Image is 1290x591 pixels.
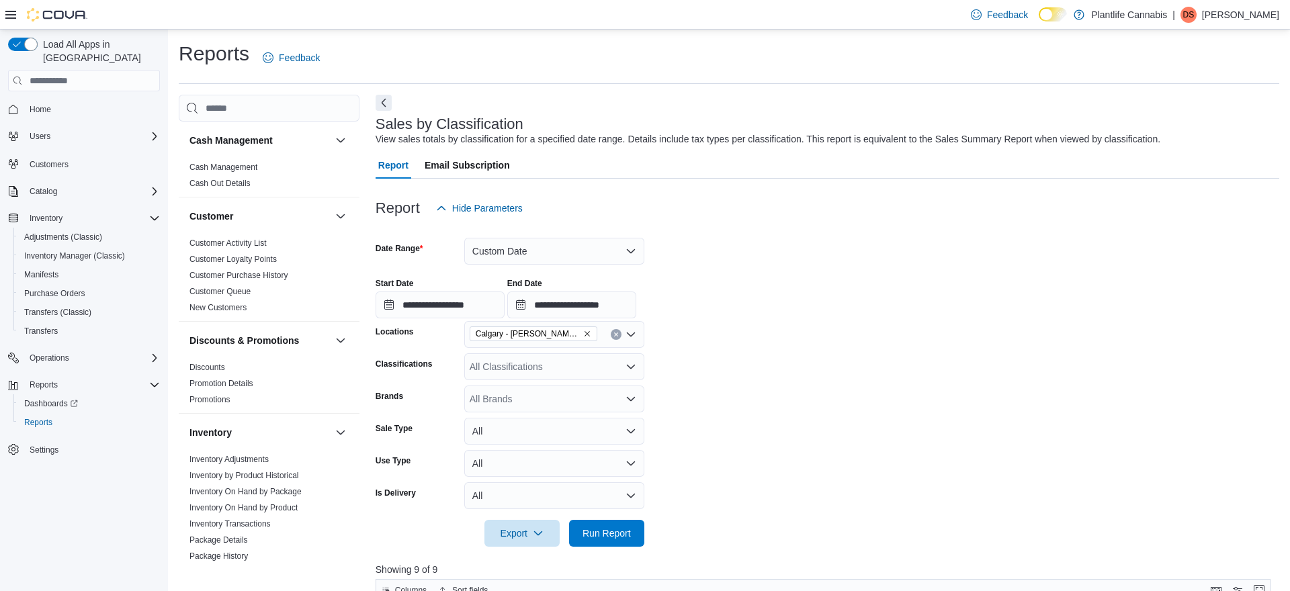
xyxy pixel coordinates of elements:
[24,210,68,226] button: Inventory
[987,8,1028,21] span: Feedback
[189,551,248,561] a: Package History
[24,441,160,458] span: Settings
[30,159,69,170] span: Customers
[19,304,97,320] a: Transfers (Classic)
[257,44,325,71] a: Feedback
[19,285,91,302] a: Purchase Orders
[1172,7,1175,23] p: |
[626,394,636,404] button: Open list of options
[464,238,644,265] button: Custom Date
[189,255,277,264] a: Customer Loyalty Points
[189,379,253,388] a: Promotion Details
[189,487,302,496] a: Inventory On Hand by Package
[189,286,251,297] span: Customer Queue
[30,186,57,197] span: Catalog
[376,359,433,369] label: Classifications
[8,94,160,494] nav: Complex example
[492,520,552,547] span: Export
[376,95,392,111] button: Next
[38,38,160,64] span: Load All Apps in [GEOGRAPHIC_DATA]
[333,208,349,224] button: Customer
[13,265,165,284] button: Manifests
[189,395,230,404] a: Promotions
[24,398,78,409] span: Dashboards
[189,302,247,313] span: New Customers
[189,162,257,173] span: Cash Management
[189,426,330,439] button: Inventory
[189,454,269,465] span: Inventory Adjustments
[19,229,160,245] span: Adjustments (Classic)
[1180,7,1197,23] div: Dorothy Szczepanski
[189,470,299,481] span: Inventory by Product Historical
[1039,7,1067,21] input: Dark Mode
[19,229,107,245] a: Adjustments (Classic)
[19,304,160,320] span: Transfers (Classic)
[425,152,510,179] span: Email Subscription
[179,235,359,321] div: Customer
[189,287,251,296] a: Customer Queue
[1039,21,1039,22] span: Dark Mode
[189,502,298,513] span: Inventory On Hand by Product
[484,520,560,547] button: Export
[464,482,644,509] button: All
[19,396,160,412] span: Dashboards
[376,391,403,402] label: Brands
[24,288,85,299] span: Purchase Orders
[470,326,597,341] span: Calgary - Shepard Regional
[333,332,349,349] button: Discounts & Promotions
[19,414,58,430] a: Reports
[189,551,248,561] span: Package History
[476,327,580,340] span: Calgary - [PERSON_NAME] Regional
[179,40,249,67] h1: Reports
[19,248,130,264] a: Inventory Manager (Classic)
[3,182,165,201] button: Catalog
[189,394,230,405] span: Promotions
[24,128,160,144] span: Users
[464,418,644,445] button: All
[189,535,248,545] span: Package Details
[279,51,320,64] span: Feedback
[24,269,58,280] span: Manifests
[30,104,51,115] span: Home
[189,426,232,439] h3: Inventory
[24,101,160,118] span: Home
[19,323,63,339] a: Transfers
[189,254,277,265] span: Customer Loyalty Points
[24,251,125,261] span: Inventory Manager (Classic)
[583,330,591,338] button: Remove Calgary - Shepard Regional from selection in this group
[626,361,636,372] button: Open list of options
[189,471,299,480] a: Inventory by Product Historical
[19,267,64,283] a: Manifests
[376,326,414,337] label: Locations
[189,179,251,188] a: Cash Out Details
[19,267,160,283] span: Manifests
[376,278,414,289] label: Start Date
[376,563,1279,576] p: Showing 9 of 9
[3,154,165,173] button: Customers
[431,195,528,222] button: Hide Parameters
[19,323,160,339] span: Transfers
[27,8,87,21] img: Cova
[611,329,621,340] button: Clear input
[189,486,302,497] span: Inventory On Hand by Package
[3,440,165,459] button: Settings
[376,200,420,216] h3: Report
[333,424,349,441] button: Inventory
[24,156,74,173] a: Customers
[1202,7,1279,23] p: [PERSON_NAME]
[24,232,102,242] span: Adjustments (Classic)
[189,519,271,529] a: Inventory Transactions
[189,238,267,248] a: Customer Activity List
[189,210,233,223] h3: Customer
[189,163,257,172] a: Cash Management
[3,99,165,119] button: Home
[189,455,269,464] a: Inventory Adjustments
[189,271,288,280] a: Customer Purchase History
[189,134,330,147] button: Cash Management
[189,334,330,347] button: Discounts & Promotions
[24,377,160,393] span: Reports
[30,379,58,390] span: Reports
[30,213,62,224] span: Inventory
[19,248,160,264] span: Inventory Manager (Classic)
[13,228,165,246] button: Adjustments (Classic)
